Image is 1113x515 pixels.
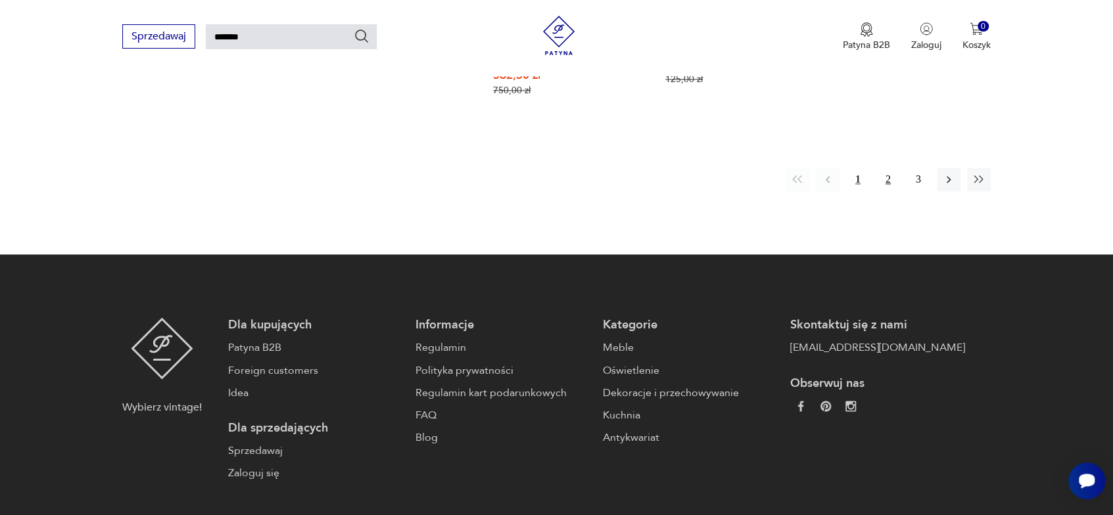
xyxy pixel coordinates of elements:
p: Dla sprzedających [228,420,402,436]
img: Ikona koszyka [970,22,983,35]
a: Sprzedawaj [228,442,402,458]
button: Sprzedawaj [122,24,195,49]
p: Wybierz vintage! [122,399,202,414]
a: Regulamin [415,340,590,355]
p: Kategorie [603,317,777,333]
p: Patyna B2B [843,39,890,51]
button: 2 [876,168,900,191]
a: Polityka prywatności [415,362,590,378]
a: Meble [603,340,777,355]
iframe: Smartsupp widget button [1068,462,1105,499]
button: 1 [846,168,870,191]
a: Dekoracje i przechowywanie [603,384,777,400]
p: Dla kupujących [228,317,402,333]
p: 125,00 zł [665,74,813,85]
img: Patyna - sklep z meblami i dekoracjami vintage [131,317,193,379]
img: 37d27d81a828e637adc9f9cb2e3d3a8a.webp [820,401,831,411]
a: Zaloguj się [228,464,402,480]
a: Regulamin kart podarunkowych [415,384,590,400]
a: Oświetlenie [603,362,777,378]
p: Obserwuj nas [790,375,964,391]
p: 750,00 zł [493,85,640,96]
a: Blog [415,429,590,445]
a: Kuchnia [603,407,777,422]
a: Antykwariat [603,429,777,445]
p: Skontaktuj się z nami [790,317,964,333]
p: 562,50 zł [493,70,640,81]
img: da9060093f698e4c3cedc1453eec5031.webp [795,401,806,411]
button: Zaloguj [911,22,941,51]
p: Zaloguj [911,39,941,51]
p: Informacje [415,317,590,333]
div: 0 [978,21,989,32]
a: Idea [228,384,402,400]
a: [EMAIL_ADDRESS][DOMAIN_NAME] [790,340,964,355]
button: 0Koszyk [962,22,991,51]
button: 3 [907,168,930,191]
a: Sprzedawaj [122,33,195,42]
img: Ikonka użytkownika [920,22,933,35]
img: c2fd9cf7f39615d9d6839a72ae8e59e5.webp [845,401,856,411]
a: FAQ [415,407,590,422]
a: Foreign customers [228,362,402,378]
button: Szukaj [354,28,369,44]
p: Koszyk [962,39,991,51]
button: Patyna B2B [843,22,890,51]
img: Patyna - sklep z meblami i dekoracjami vintage [539,16,579,55]
img: Ikona medalu [860,22,873,37]
a: Patyna B2B [228,340,402,355]
a: Ikona medaluPatyna B2B [843,22,890,51]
